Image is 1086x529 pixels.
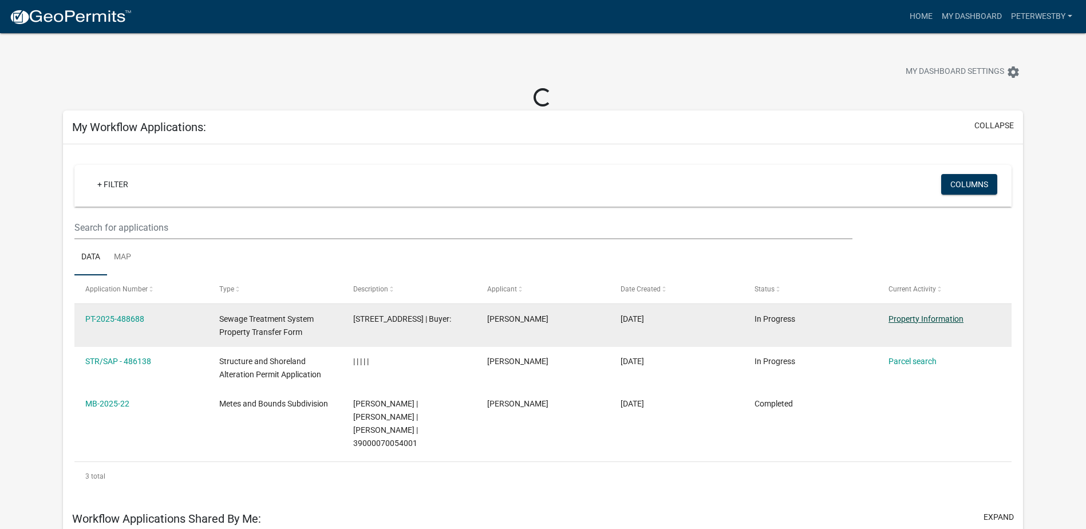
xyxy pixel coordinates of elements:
button: Columns [941,174,997,195]
span: My Dashboard Settings [906,65,1004,79]
span: Structure and Shoreland Alteration Permit Application [219,357,321,379]
button: collapse [974,120,1014,132]
span: | | | | | [353,357,369,366]
span: 38280 228TH AVE | Buyer: [353,314,451,323]
span: Date Created [621,285,661,293]
span: Applicant [487,285,517,293]
datatable-header-cell: Status [744,275,878,303]
span: Description [353,285,388,293]
datatable-header-cell: Current Activity [878,275,1012,303]
span: Current Activity [888,285,936,293]
span: Completed [755,399,793,408]
datatable-header-cell: Applicant [476,275,610,303]
div: 3 total [74,462,1012,491]
h5: My Workflow Applications: [72,120,206,134]
span: 09/30/2025 [621,357,644,366]
span: 10/06/2025 [621,314,644,323]
span: Status [755,285,775,293]
button: expand [984,511,1014,523]
a: STR/SAP - 486138 [85,357,151,366]
span: Application Number [85,285,148,293]
span: Type [219,285,234,293]
datatable-header-cell: Type [208,275,342,303]
datatable-header-cell: Description [342,275,476,303]
span: 09/30/2025 [621,399,644,408]
span: Metes and Bounds Subdivision [219,399,328,408]
i: settings [1006,65,1020,79]
a: Home [905,6,937,27]
span: Emma Swenson | PETER J WESTBY | JEANNIE WESTBY | 39000070054001 [353,399,418,447]
input: Search for applications [74,216,852,239]
a: peterwestby [1006,6,1077,27]
a: Map [107,239,138,276]
a: Data [74,239,107,276]
div: collapse [63,144,1023,502]
span: Peter Westby [487,314,548,323]
button: My Dashboard Settingssettings [897,61,1029,83]
span: Peter Westby [487,399,548,408]
a: Property Information [888,314,963,323]
a: My Dashboard [937,6,1006,27]
a: + Filter [88,174,137,195]
a: PT-2025-488688 [85,314,144,323]
span: In Progress [755,314,795,323]
datatable-header-cell: Date Created [610,275,744,303]
a: MB-2025-22 [85,399,129,408]
span: In Progress [755,357,795,366]
h5: Workflow Applications Shared By Me: [72,512,261,526]
span: Sewage Treatment System Property Transfer Form [219,314,314,337]
span: Peter Westby [487,357,548,366]
datatable-header-cell: Application Number [74,275,208,303]
a: Parcel search [888,357,937,366]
